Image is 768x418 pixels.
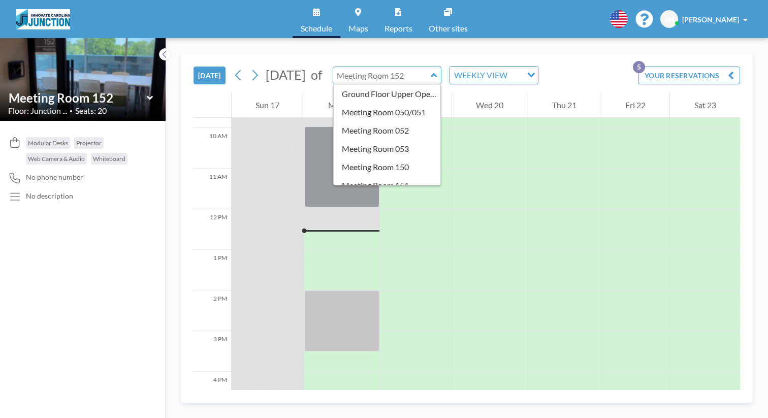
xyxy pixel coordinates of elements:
img: organization-logo [16,9,70,29]
input: Search for option [510,69,521,82]
span: Web Camera & Audio [28,155,85,163]
input: Meeting Room 152 [333,67,431,84]
span: Whiteboard [93,155,125,163]
span: Seats: 20 [75,106,107,116]
div: Mon 18 [304,92,380,118]
span: No phone number [26,173,83,182]
span: Other sites [429,24,468,33]
div: No description [26,191,73,201]
span: WEEKLY VIEW [452,69,509,82]
div: Meeting Room 053 [334,140,441,158]
div: 2 PM [194,291,231,331]
span: Reports [385,24,412,33]
p: 5 [633,61,645,73]
div: Meeting Room 151 [334,176,441,195]
div: Sun 17 [232,92,304,118]
div: Meeting Room 050/051 [334,103,441,121]
span: [DATE] [266,67,306,82]
span: of [311,67,322,83]
div: 12 PM [194,209,231,250]
span: Projector [76,139,102,147]
span: Schedule [301,24,332,33]
div: Ground Floor Upper Open Area [334,85,441,103]
div: Sat 23 [670,92,740,118]
div: Search for option [450,67,538,84]
button: [DATE] [194,67,226,84]
div: 11 AM [194,169,231,209]
div: 1 PM [194,250,231,291]
div: Thu 21 [528,92,601,118]
div: Meeting Room 150 [334,158,441,176]
input: Meeting Room 152 [9,90,147,105]
div: Wed 20 [452,92,528,118]
span: Modular Desks [28,139,68,147]
span: [PERSON_NAME] [682,15,739,24]
span: Floor: Junction ... [8,106,67,116]
div: 3 PM [194,331,231,372]
div: 10 AM [194,128,231,169]
div: 4 PM [194,372,231,412]
span: JM [664,15,674,24]
div: Meeting Room 052 [334,121,441,140]
span: • [70,108,73,114]
button: YOUR RESERVATIONS5 [638,67,740,84]
span: Maps [348,24,368,33]
div: Fri 22 [601,92,670,118]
